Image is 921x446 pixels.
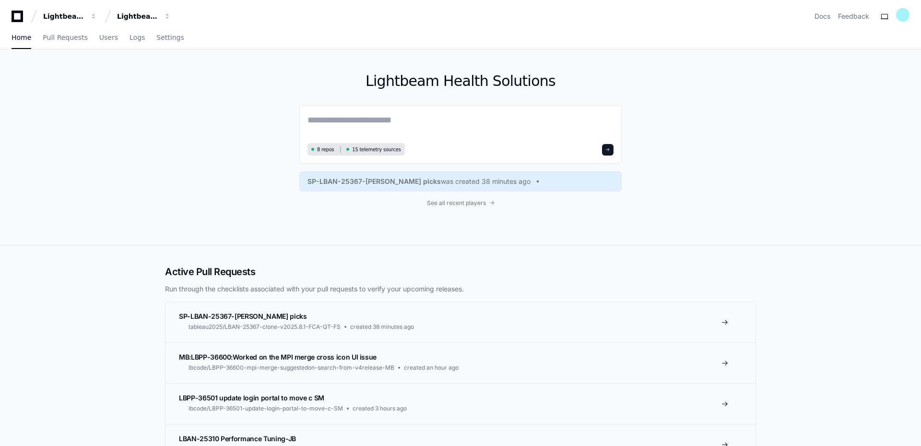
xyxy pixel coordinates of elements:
[12,27,31,49] a: Home
[299,199,622,207] a: See all recent players
[179,353,377,361] span: MB:LBPP-36600:Worked on the MPI merge cross icon UI issue
[165,383,756,424] a: LBPP-36501 update login portal to move c SMlbcode/LBPP-36501-update-login-portal-to-move-c-SMcrea...
[815,12,830,21] a: Docs
[404,364,459,372] span: created an hour ago
[43,27,87,49] a: Pull Requests
[189,364,394,372] span: lbcode/LBPP-36600-mpi-merge-suggestedon-search-from-v4release-MB
[99,27,118,49] a: Users
[307,177,614,186] a: SP-LBAN-25367-[PERSON_NAME] pickswas created 38 minutes ago
[130,27,145,49] a: Logs
[179,394,324,402] span: LBPP-36501 update login portal to move c SM
[441,177,531,186] span: was created 38 minutes ago
[189,405,343,412] span: lbcode/LBPP-36501-update-login-portal-to-move-c-SM
[165,284,756,294] p: Run through the checklists associated with your pull requests to verify your upcoming releases.
[165,265,756,278] h2: Active Pull Requests
[317,146,334,153] span: 8 repos
[838,12,869,21] button: Feedback
[12,35,31,40] span: Home
[117,12,158,21] div: Lightbeam Health Solutions
[307,177,441,186] span: SP-LBAN-25367-[PERSON_NAME] picks
[43,12,84,21] div: Lightbeam Health
[179,434,296,443] span: LBAN-25310 Performance Tuning-JB
[352,146,401,153] span: 15 telemetry sources
[43,35,87,40] span: Pull Requests
[156,35,184,40] span: Settings
[165,302,756,342] a: SP-LBAN-25367-[PERSON_NAME] pickstableau2025/LBAN-25367-clone-v2025.8.1-FCA-QT-FScreated 38 minut...
[353,405,407,412] span: created 3 hours ago
[165,342,756,383] a: MB:LBPP-36600:Worked on the MPI merge cross icon UI issuelbcode/LBPP-36600-mpi-merge-suggestedon-...
[156,27,184,49] a: Settings
[130,35,145,40] span: Logs
[39,8,101,25] button: Lightbeam Health
[99,35,118,40] span: Users
[179,312,307,320] span: SP-LBAN-25367-[PERSON_NAME] picks
[299,72,622,90] h1: Lightbeam Health Solutions
[427,199,486,207] span: See all recent players
[350,323,414,331] span: created 38 minutes ago
[113,8,175,25] button: Lightbeam Health Solutions
[189,323,341,331] span: tableau2025/LBAN-25367-clone-v2025.8.1-FCA-QT-FS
